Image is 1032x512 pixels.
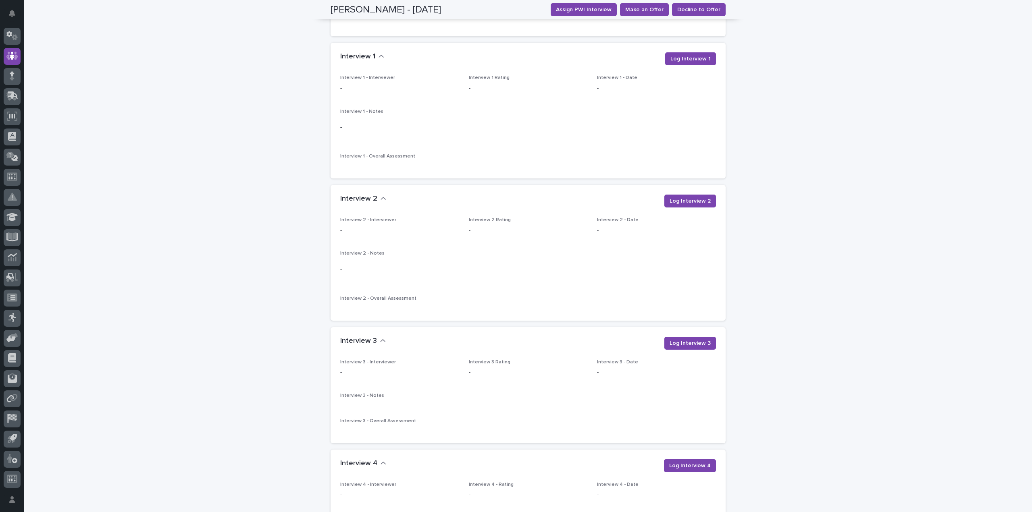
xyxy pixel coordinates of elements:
h2: Interview 3 [340,337,377,346]
span: Make an Offer [625,6,664,14]
span: Assign PWI Interview [556,6,612,14]
p: - [469,368,588,377]
span: Interview 4 - Rating [469,482,514,487]
p: - [340,265,716,274]
span: Interview 4 - Date [597,482,639,487]
p: - [469,84,588,93]
p: - [469,491,588,499]
h2: Interview 2 [340,195,377,203]
span: Log Interview 2 [670,197,711,205]
span: Decline to Offer [677,6,720,14]
h2: Interview 4 [340,459,377,468]
p: - [597,226,716,235]
span: Log Interview 1 [670,55,711,63]
span: Interview 3 - Interviewer [340,360,396,365]
button: Assign PWI Interview [551,3,617,16]
button: Log Interview 3 [664,337,716,350]
span: Interview 1 - Interviewer [340,75,395,80]
p: - [340,491,459,499]
span: Interview 3 - Notes [340,393,384,398]
h2: Interview 1 [340,52,375,61]
span: Interview 3 Rating [469,360,510,365]
span: Log Interview 3 [670,339,711,347]
button: Log Interview 2 [664,195,716,207]
span: Interview 1 - Date [597,75,637,80]
p: - [340,368,459,377]
div: Notifications [10,10,21,23]
p: - [469,226,588,235]
button: Notifications [4,5,21,22]
span: Interview 3 - Overall Assessment [340,419,416,423]
span: Log Interview 4 [669,462,711,470]
button: Decline to Offer [672,3,726,16]
button: Interview 3 [340,337,386,346]
span: Interview 2 Rating [469,218,511,222]
span: Interview 2 - Notes [340,251,385,256]
span: Interview 3 - Date [597,360,638,365]
span: Interview 2 - Overall Assessment [340,296,416,301]
span: Interview 2 - Interviewer [340,218,396,222]
button: Log Interview 4 [664,459,716,472]
p: - [597,84,716,93]
span: Interview 1 Rating [469,75,510,80]
button: Log Interview 1 [665,52,716,65]
span: Interview 4 - Interviewer [340,482,396,487]
button: Interview 4 [340,459,386,468]
p: - [340,123,716,132]
span: Interview 2 - Date [597,218,639,222]
span: Interview 1 - Overall Assessment [340,154,415,159]
p: - [340,84,459,93]
span: Interview 1 - Notes [340,109,383,114]
h2: [PERSON_NAME] - [DATE] [331,4,441,16]
button: Interview 2 [340,195,386,203]
p: - [597,491,716,499]
p: - [340,226,459,235]
button: Interview 1 [340,52,384,61]
p: - [597,368,716,377]
button: Make an Offer [620,3,669,16]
